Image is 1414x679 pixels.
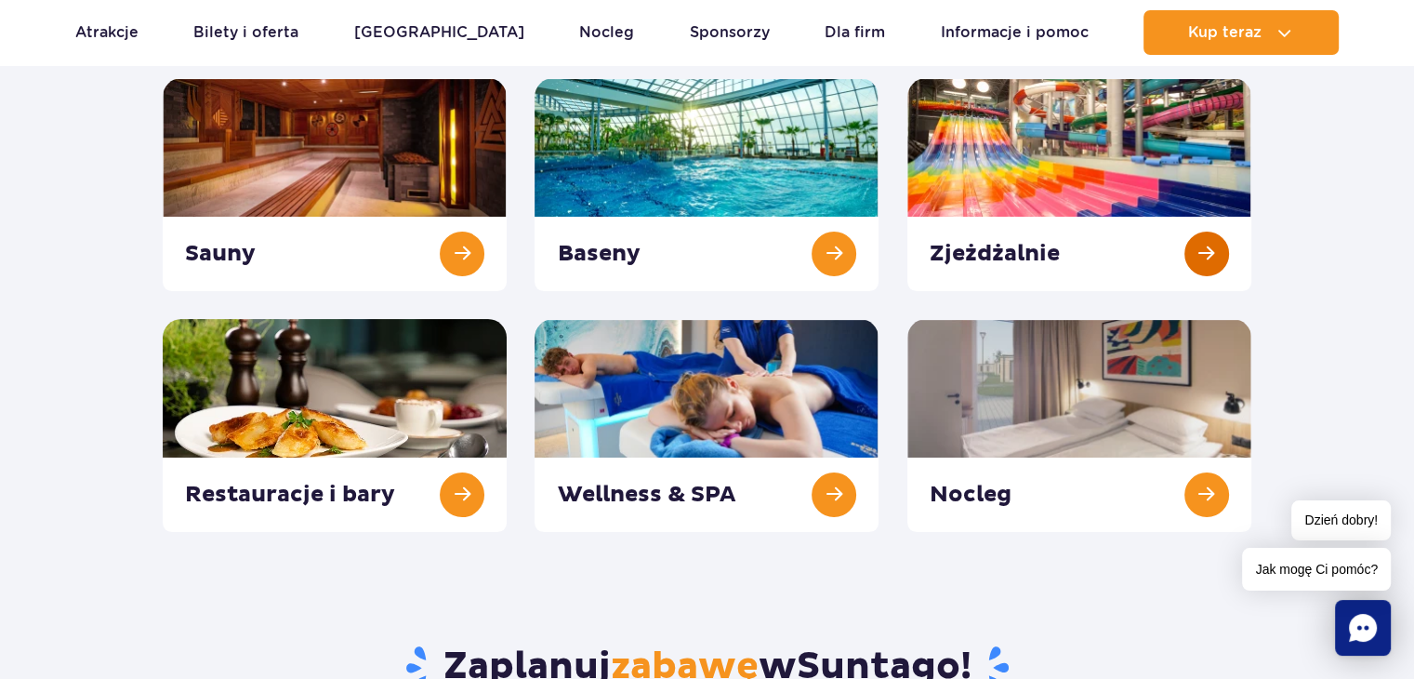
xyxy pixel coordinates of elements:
[579,10,634,55] a: Nocleg
[941,10,1089,55] a: Informacje i pomoc
[354,10,524,55] a: [GEOGRAPHIC_DATA]
[75,10,139,55] a: Atrakcje
[1143,10,1339,55] button: Kup teraz
[690,10,770,55] a: Sponsorzy
[1335,600,1391,656] div: Chat
[1291,500,1391,540] span: Dzień dobry!
[825,10,885,55] a: Dla firm
[1188,24,1262,41] span: Kup teraz
[193,10,298,55] a: Bilety i oferta
[1242,548,1391,591] span: Jak mogę Ci pomóc?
